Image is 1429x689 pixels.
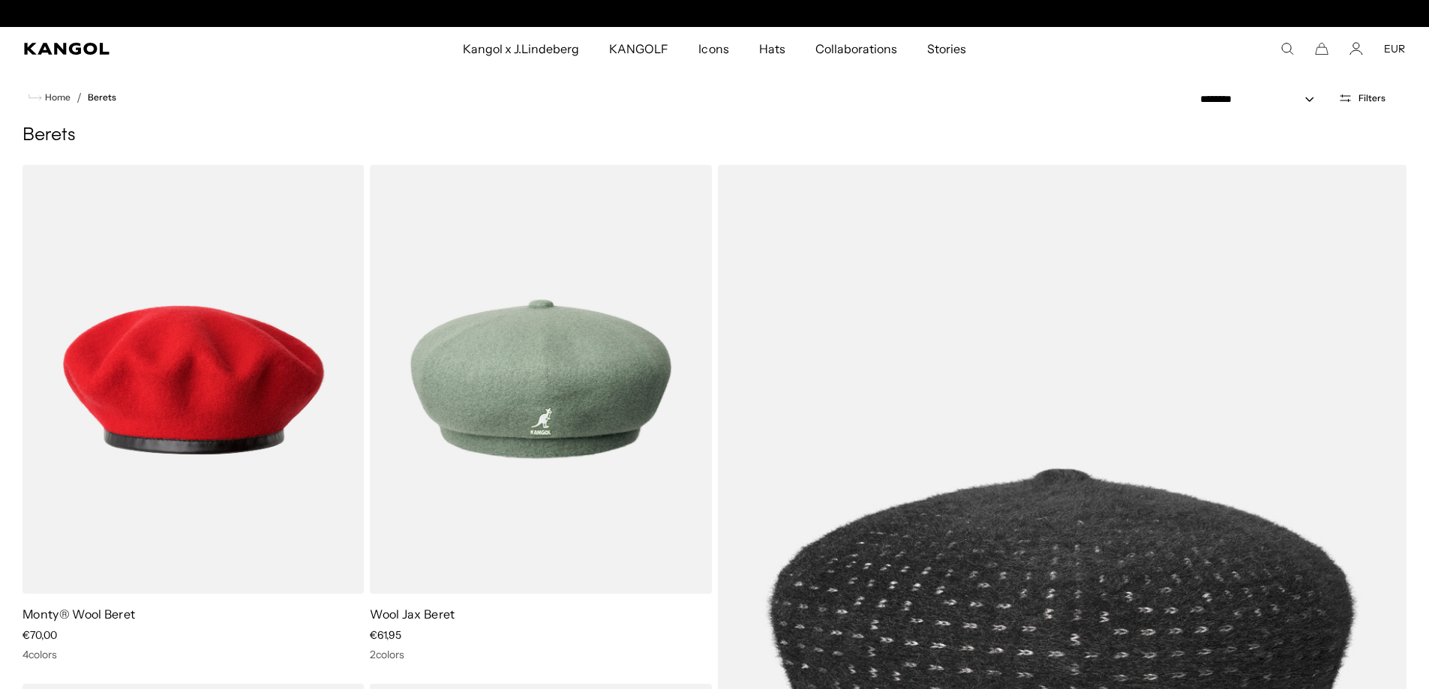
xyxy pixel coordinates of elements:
slideshow-component: Announcement bar [560,7,869,19]
span: Collaborations [815,27,897,70]
div: Announcement [560,7,869,19]
span: Filters [1358,93,1385,103]
span: Home [42,92,71,103]
button: Open filters [1329,91,1394,105]
span: €70,00 [23,628,57,642]
img: Monty® Wool Beret [23,165,364,594]
a: Icons [683,27,743,70]
a: Kangol x J.Lindeberg [448,27,595,70]
a: Kangol [24,43,306,55]
span: Hats [759,27,785,70]
li: / [71,88,82,106]
a: Monty® Wool Beret [23,607,135,622]
div: 4 colors [23,648,364,661]
button: Cart [1315,42,1328,55]
span: €61,95 [370,628,401,642]
span: Stories [927,27,966,70]
a: Berets [88,92,116,103]
summary: Search here [1280,42,1294,55]
a: Account [1349,42,1363,55]
a: Home [29,91,71,104]
img: Wool Jax Beret [370,165,711,594]
select: Sort by: Featured [1194,91,1329,107]
a: Stories [912,27,981,70]
span: Kangol x J.Lindeberg [463,27,580,70]
div: 1 of 2 [560,7,869,19]
button: EUR [1384,42,1405,55]
span: KANGOLF [609,27,668,70]
a: Hats [744,27,800,70]
div: 2 colors [370,648,711,661]
span: Icons [698,27,728,70]
a: Collaborations [800,27,912,70]
a: Wool Jax Beret [370,607,455,622]
h1: Berets [23,124,1406,147]
a: KANGOLF [594,27,683,70]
